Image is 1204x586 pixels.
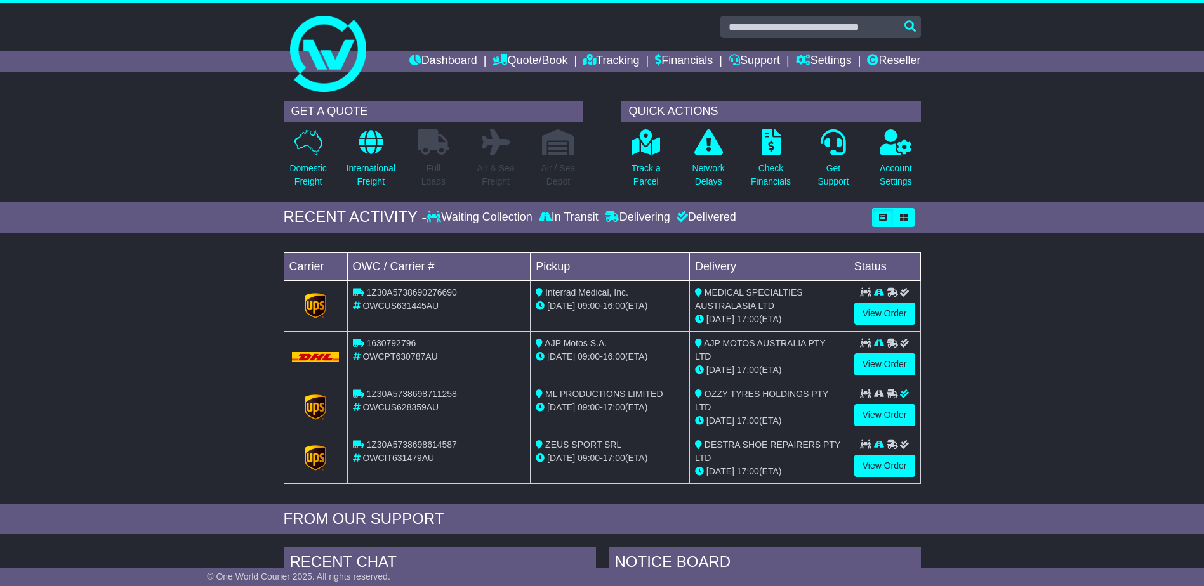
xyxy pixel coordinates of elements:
p: Air / Sea Depot [541,162,576,188]
span: OZZY TYRES HOLDINGS PTY LTD [695,389,828,412]
a: View Order [854,353,915,375]
td: OWC / Carrier # [347,252,531,280]
span: [DATE] [706,314,734,324]
a: Settings [796,51,852,72]
div: (ETA) [695,465,843,478]
img: GetCarrierServiceLogo [305,394,326,420]
span: DESTRA SHOE REPAIRERS PTY LTD [695,439,840,463]
div: NOTICE BOARD [609,547,921,581]
div: RECENT ACTIVITY - [284,208,427,226]
a: View Order [854,455,915,477]
span: 1630792796 [366,338,416,348]
span: [DATE] [706,466,734,476]
span: 16:00 [603,351,625,361]
span: AJP MOTOS AUSTRALIA PTY LTD [695,338,826,361]
span: [DATE] [547,301,575,311]
a: InternationalFreight [346,129,396,195]
div: (ETA) [695,313,843,326]
a: GetSupport [817,129,849,195]
span: [DATE] [547,402,575,412]
span: Interrad Medical, Inc. [545,287,628,297]
div: Delivering [602,211,673,225]
div: GET A QUOTE [284,101,583,122]
p: Network Delays [692,162,724,188]
div: - (ETA) [536,452,684,465]
td: Delivery [689,252,849,280]
span: 09:00 [578,453,600,463]
span: [DATE] [547,351,575,361]
p: Full Loads [418,162,449,188]
span: 09:00 [578,402,600,412]
a: Support [729,51,780,72]
a: View Order [854,404,915,426]
span: 1Z30A5738690276690 [366,287,456,297]
span: 17:00 [603,402,625,412]
a: Quote/Book [493,51,567,72]
span: 17:00 [737,314,759,324]
p: Check Financials [751,162,791,188]
div: Delivered [673,211,736,225]
span: [DATE] [547,453,575,463]
p: Get Support [817,162,849,188]
span: OWCUS628359AU [362,402,439,412]
span: 09:00 [578,301,600,311]
p: Domestic Freight [289,162,326,188]
p: International Freight [347,162,395,188]
a: View Order [854,303,915,325]
div: - (ETA) [536,401,684,414]
div: (ETA) [695,414,843,427]
img: GetCarrierServiceLogo [305,445,326,471]
p: Account Settings [880,162,912,188]
img: GetCarrierServiceLogo [305,293,326,318]
a: Track aParcel [631,129,661,195]
div: In Transit [536,211,602,225]
a: Tracking [583,51,639,72]
span: 1Z30A5738698614587 [366,439,456,450]
span: [DATE] [706,365,734,375]
p: Track a Parcel [632,162,661,188]
span: 17:00 [603,453,625,463]
p: Air & Sea Freight [477,162,515,188]
span: MEDICAL SPECIALTIES AUSTRALASIA LTD [695,287,803,311]
span: 17:00 [737,466,759,476]
span: ML PRODUCTIONS LIMITED [545,389,663,399]
td: Status [849,252,920,280]
td: Carrier [284,252,347,280]
div: FROM OUR SUPPORT [284,510,921,528]
span: 16:00 [603,301,625,311]
img: DHL.png [292,352,340,362]
div: QUICK ACTIONS [621,101,921,122]
span: AJP Motos S.A. [545,338,607,348]
span: ZEUS SPORT SRL [545,439,621,450]
a: Reseller [867,51,920,72]
div: RECENT CHAT [284,547,596,581]
span: OWCUS631445AU [362,301,439,311]
span: [DATE] [706,415,734,426]
a: Dashboard [409,51,477,72]
span: © One World Courier 2025. All rights reserved. [207,571,390,582]
a: AccountSettings [879,129,913,195]
span: 09:00 [578,351,600,361]
div: - (ETA) [536,299,684,313]
div: Waiting Collection [427,211,535,225]
a: CheckFinancials [750,129,791,195]
a: Financials [655,51,713,72]
span: 17:00 [737,365,759,375]
div: - (ETA) [536,350,684,363]
span: OWCIT631479AU [362,453,434,463]
span: 17:00 [737,415,759,426]
div: (ETA) [695,363,843,377]
span: OWCPT630787AU [362,351,437,361]
a: NetworkDelays [691,129,725,195]
a: DomesticFreight [289,129,327,195]
span: 1Z30A5738698711258 [366,389,456,399]
td: Pickup [531,252,690,280]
